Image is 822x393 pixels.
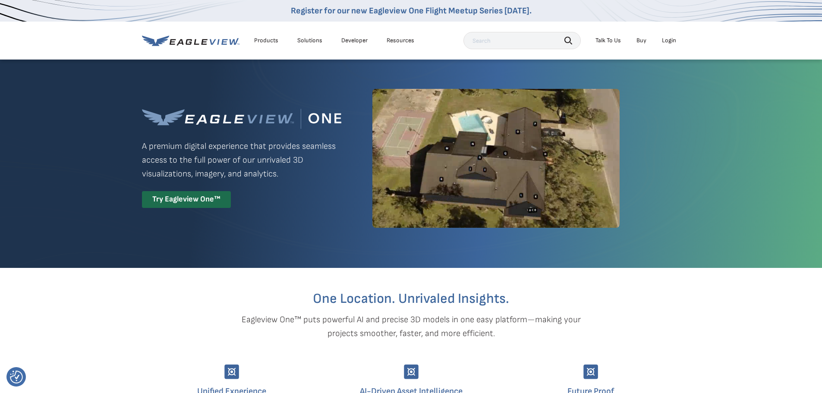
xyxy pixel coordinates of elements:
[142,109,341,129] img: Eagleview One™
[148,292,674,306] h2: One Location. Unrivaled Insights.
[224,365,239,379] img: Group-9744.svg
[404,365,419,379] img: Group-9744.svg
[636,37,646,44] a: Buy
[387,37,414,44] div: Resources
[10,371,23,384] button: Consent Preferences
[291,6,532,16] a: Register for our new Eagleview One Flight Meetup Series [DATE].
[142,139,341,181] p: A premium digital experience that provides seamless access to the full power of our unrivaled 3D ...
[595,37,621,44] div: Talk To Us
[142,191,231,208] div: Try Eagleview One™
[227,313,596,340] p: Eagleview One™ puts powerful AI and precise 3D models in one easy platform—making your projects s...
[662,37,676,44] div: Login
[341,37,368,44] a: Developer
[254,37,278,44] div: Products
[463,32,581,49] input: Search
[10,371,23,384] img: Revisit consent button
[297,37,322,44] div: Solutions
[583,365,598,379] img: Group-9744.svg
